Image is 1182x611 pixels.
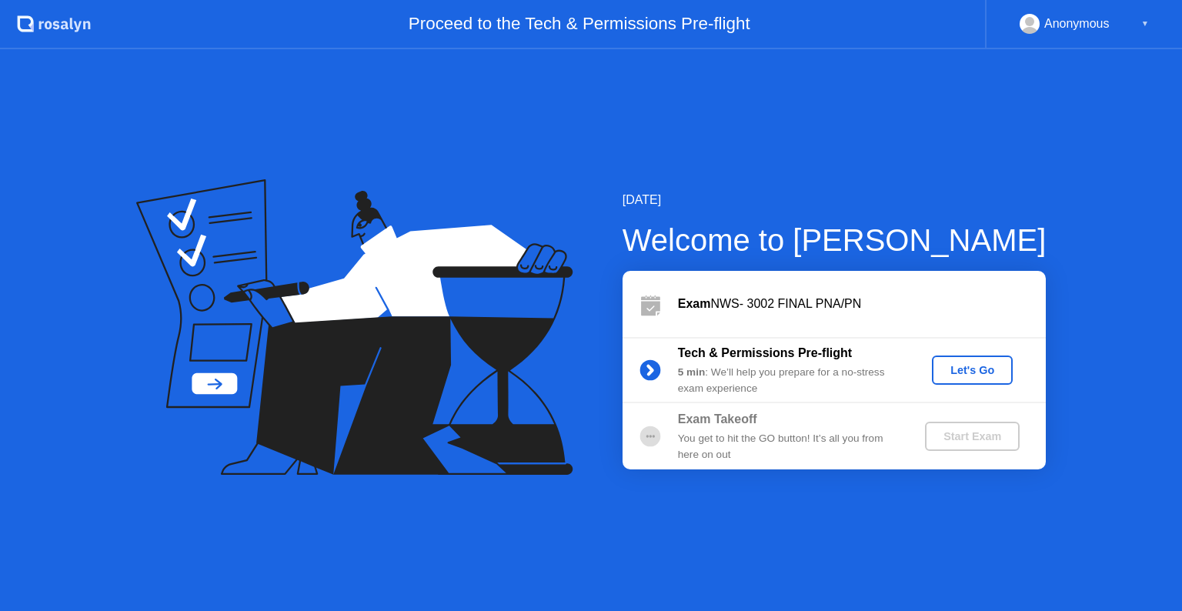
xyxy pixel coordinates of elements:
b: Exam [678,297,711,310]
button: Start Exam [925,422,1020,451]
div: ▼ [1141,14,1149,34]
b: 5 min [678,366,706,378]
div: Let's Go [938,364,1007,376]
b: Exam Takeoff [678,412,757,426]
div: You get to hit the GO button! It’s all you from here on out [678,431,900,462]
button: Let's Go [932,356,1013,385]
div: Anonymous [1044,14,1110,34]
div: Start Exam [931,430,1013,442]
div: Welcome to [PERSON_NAME] [623,217,1047,263]
div: : We’ll help you prepare for a no-stress exam experience [678,365,900,396]
b: Tech & Permissions Pre-flight [678,346,852,359]
div: [DATE] [623,191,1047,209]
div: NWS- 3002 FINAL PNA/PN [678,295,1046,313]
